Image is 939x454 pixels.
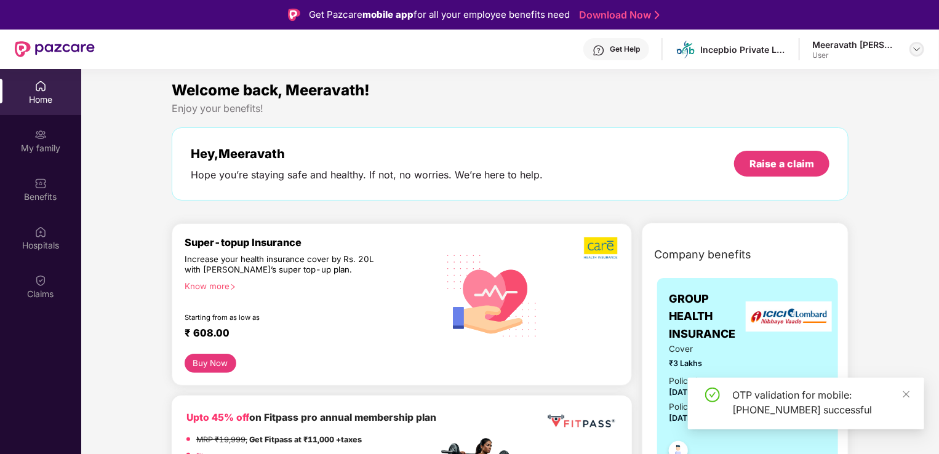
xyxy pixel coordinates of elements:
[191,146,543,161] div: Hey, Meeravath
[191,169,543,181] div: Hope you’re staying safe and healthy. If not, no worries. We’re here to help.
[732,388,909,417] div: OTP validation for mobile: [PHONE_NUMBER] successful
[185,281,431,290] div: Know more
[34,129,47,141] img: svg+xml;base64,PHN2ZyB3aWR0aD0iMjAiIGhlaWdodD0iMjAiIHZpZXdCb3g9IjAgMCAyMCAyMCIgZmlsbD0ibm9uZSIgeG...
[230,284,236,290] span: right
[669,375,721,388] div: Policy issued
[579,9,656,22] a: Download Now
[185,313,386,322] div: Starting from as low as
[677,41,695,58] img: download.png
[438,240,546,350] img: svg+xml;base64,PHN2ZyB4bWxucz0iaHR0cDovL3d3dy53My5vcmcvMjAwMC9zdmciIHhtbG5zOnhsaW5rPSJodHRwOi8vd3...
[34,80,47,92] img: svg+xml;base64,PHN2ZyBpZD0iSG9tZSIgeG1sbnM9Imh0dHA6Ly93d3cudzMub3JnLzIwMDAvc3ZnIiB3aWR0aD0iMjAiIG...
[309,7,570,22] div: Get Pazcare for all your employee benefits need
[812,50,898,60] div: User
[172,81,370,99] span: Welcome back, Meeravath!
[362,9,414,20] strong: mobile app
[185,327,426,341] div: ₹ 608.00
[700,44,786,55] div: Incepbio Private Limited
[249,435,362,444] strong: Get Fitpass at ₹11,000 +taxes
[545,410,617,432] img: fppp.png
[912,44,922,54] img: svg+xml;base64,PHN2ZyBpZD0iRHJvcGRvd24tMzJ4MzIiIHhtbG5zPSJodHRwOi8vd3d3LnczLm9yZy8yMDAwL3N2ZyIgd2...
[288,9,300,21] img: Logo
[705,388,720,402] span: check-circle
[902,390,911,399] span: close
[15,41,95,57] img: New Pazcare Logo
[746,301,832,332] img: insurerLogo
[669,290,753,343] span: GROUP HEALTH INSURANCE
[34,226,47,238] img: svg+xml;base64,PHN2ZyBpZD0iSG9zcGl0YWxzIiB4bWxucz0iaHR0cDovL3d3dy53My5vcmcvMjAwMC9zdmciIHdpZHRoPS...
[655,9,660,22] img: Stroke
[34,177,47,189] img: svg+xml;base64,PHN2ZyBpZD0iQmVuZWZpdHMiIHhtbG5zPSJodHRwOi8vd3d3LnczLm9yZy8yMDAwL3N2ZyIgd2lkdGg9Ij...
[584,236,619,260] img: b5dec4f62d2307b9de63beb79f102df3.png
[669,413,696,423] span: [DATE]
[172,102,849,115] div: Enjoy your benefits!
[669,388,696,397] span: [DATE]
[185,254,385,276] div: Increase your health insurance cover by Rs. 20L with [PERSON_NAME]’s super top-up plan.
[655,246,752,263] span: Company benefits
[669,400,720,413] div: Policy Expiry
[34,274,47,287] img: svg+xml;base64,PHN2ZyBpZD0iQ2xhaW0iIHhtbG5zPSJodHRwOi8vd3d3LnczLm9yZy8yMDAwL3N2ZyIgd2lkdGg9IjIwIi...
[185,236,438,249] div: Super-topup Insurance
[610,44,640,54] div: Get Help
[185,354,236,373] button: Buy Now
[186,412,249,423] b: Upto 45% off
[812,39,898,50] div: Meeravath [PERSON_NAME]
[196,435,247,444] del: MRP ₹19,999,
[593,44,605,57] img: svg+xml;base64,PHN2ZyBpZD0iSGVscC0zMngzMiIgeG1sbnM9Imh0dHA6Ly93d3cudzMub3JnLzIwMDAvc3ZnIiB3aWR0aD...
[749,157,814,170] div: Raise a claim
[669,357,753,370] span: ₹3 Lakhs
[669,343,753,356] span: Cover
[186,412,436,423] b: on Fitpass pro annual membership plan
